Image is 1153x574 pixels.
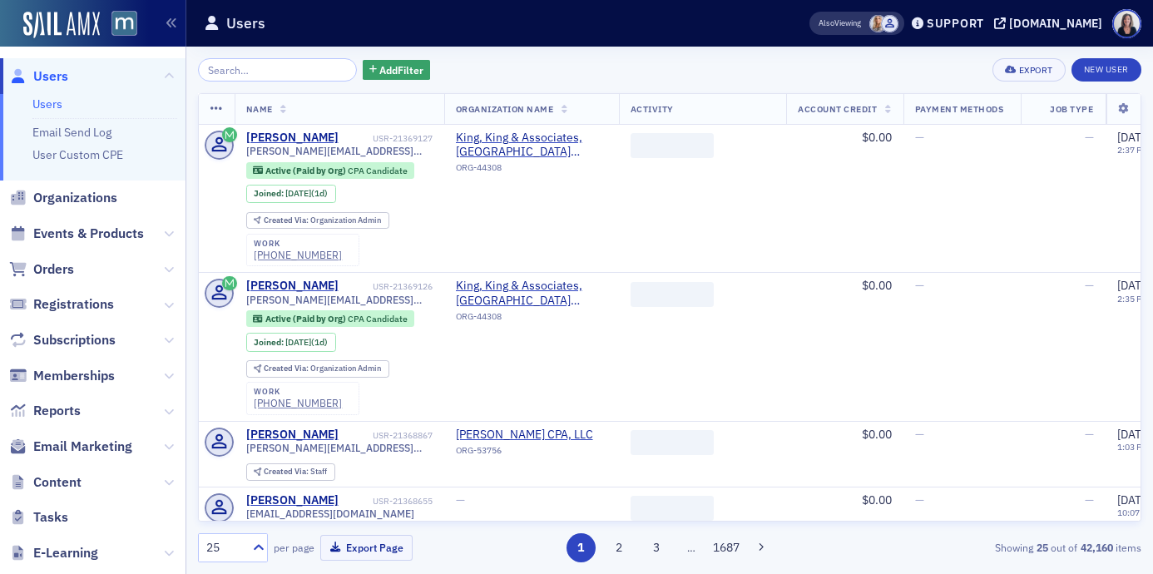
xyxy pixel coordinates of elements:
span: E-Learning [33,544,98,562]
a: Memberships [9,367,115,385]
div: Created Via: Staff [246,463,335,481]
a: Content [9,473,82,492]
div: work [254,387,342,397]
a: Active (Paid by Org) CPA Candidate [253,165,407,176]
a: Email Send Log [32,125,111,140]
button: Export Page [320,535,413,561]
span: [PERSON_NAME][EMAIL_ADDRESS][DOMAIN_NAME] [246,442,433,454]
a: Users [9,67,68,86]
div: Organization Admin [264,216,381,225]
span: $0.00 [862,492,892,507]
span: Orders [33,260,74,279]
a: [PERSON_NAME] [246,131,339,146]
div: ORG-44308 [456,311,607,328]
time: 1:03 PM [1117,441,1149,453]
a: Orders [9,260,74,279]
span: King, King & Associates, PA (Baltimore, MD) [456,279,607,308]
span: Job Type [1050,103,1093,115]
img: SailAMX [111,11,137,37]
span: — [1085,427,1094,442]
span: Users [33,67,68,86]
div: Joined: 2025-10-13 00:00:00 [246,333,336,351]
a: [PERSON_NAME] [246,493,339,508]
span: Tasks [33,508,68,527]
span: Active (Paid by Org) [265,165,348,176]
h1: Users [226,13,265,33]
div: Showing out of items [839,540,1141,555]
button: 1687 [712,533,741,562]
div: Joined: 2025-10-13 00:00:00 [246,185,336,203]
div: USR-21368867 [341,430,433,441]
span: [PERSON_NAME][EMAIL_ADDRESS][PERSON_NAME][DOMAIN_NAME] [246,294,433,306]
span: Active (Paid by Org) [265,313,348,324]
span: $0.00 [862,427,892,442]
span: Deborah L. Blair CPA, LLC [456,428,607,443]
span: — [915,492,924,507]
button: [DOMAIN_NAME] [994,17,1108,29]
div: Active (Paid by Org): Active (Paid by Org): CPA Candidate [246,162,415,179]
span: — [456,492,465,507]
span: $0.00 [862,278,892,293]
a: User Custom CPE [32,147,123,162]
span: [PERSON_NAME][EMAIL_ADDRESS][DOMAIN_NAME] [246,145,433,157]
a: [PERSON_NAME] [246,428,339,443]
span: [EMAIL_ADDRESS][DOMAIN_NAME] [246,507,414,520]
button: 2 [604,533,633,562]
span: Add Filter [379,62,423,77]
span: Name [246,103,273,115]
span: CPA Candidate [348,313,408,324]
a: [PERSON_NAME] CPA, LLC [456,428,607,443]
span: Emily Trott [869,15,887,32]
a: [PHONE_NUMBER] [254,397,342,409]
span: King, King & Associates, PA (Baltimore, MD) [456,131,607,160]
span: Email Marketing [33,438,132,456]
span: — [915,278,924,293]
div: Export [1019,66,1053,75]
span: — [1085,278,1094,293]
span: [DATE] [1117,130,1151,145]
a: Tasks [9,508,68,527]
span: CPA Candidate [348,165,408,176]
span: Payment Methods [915,103,1004,115]
span: ‌ [631,133,714,158]
a: King, King & Associates, [GEOGRAPHIC_DATA] ([GEOGRAPHIC_DATA], [GEOGRAPHIC_DATA]) [456,131,607,160]
a: [PERSON_NAME] [246,279,339,294]
div: (1d) [285,188,328,199]
span: Events & Products [33,225,144,243]
span: [DATE] [285,336,311,348]
a: View Homepage [100,11,137,39]
strong: 25 [1033,540,1051,555]
label: per page [274,540,314,555]
span: ‌ [631,496,714,521]
div: Also [819,17,834,28]
a: King, King & Associates, [GEOGRAPHIC_DATA] ([GEOGRAPHIC_DATA], [GEOGRAPHIC_DATA]) [456,279,607,308]
span: Registrations [33,295,114,314]
time: 2:37 PM [1117,144,1149,156]
button: AddFilter [363,60,431,81]
span: Viewing [819,17,861,29]
span: ‌ [631,430,714,455]
div: USR-21369126 [341,281,433,292]
button: Export [992,58,1065,82]
div: work [254,239,342,249]
span: Joined : [254,337,285,348]
div: Active (Paid by Org): Active (Paid by Org): CPA Candidate [246,310,415,327]
a: Registrations [9,295,114,314]
input: Search… [198,58,357,82]
span: … [680,540,703,555]
a: Organizations [9,189,117,207]
div: [PHONE_NUMBER] [254,249,342,261]
span: — [1085,492,1094,507]
span: Reports [33,402,81,420]
span: Memberships [33,367,115,385]
span: [DATE] [1117,427,1151,442]
span: Content [33,473,82,492]
span: Organizations [33,189,117,207]
a: E-Learning [9,544,98,562]
div: ORG-44308 [456,162,607,179]
div: [DOMAIN_NAME] [1009,16,1102,31]
span: Created Via : [264,215,310,225]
